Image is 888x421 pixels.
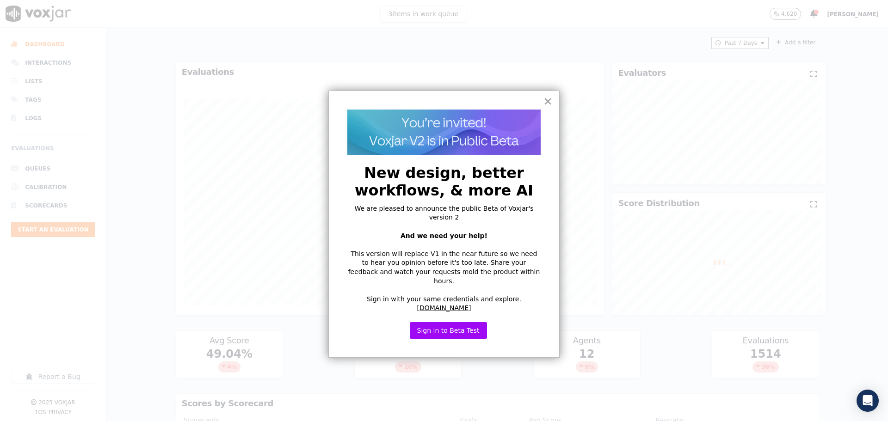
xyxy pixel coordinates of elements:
[347,204,541,222] p: We are pleased to announce the public Beta of Voxjar's version 2
[857,390,879,412] div: Open Intercom Messenger
[347,250,541,286] p: This version will replace V1 in the near future so we need to hear you opinion before it's too la...
[347,164,541,200] h2: New design, better workflows, & more AI
[401,232,487,239] strong: And we need your help!
[410,322,487,339] button: Sign in to Beta Test
[367,295,521,303] span: Sign in with your same credentials and explore.
[417,304,471,311] a: [DOMAIN_NAME]
[543,94,552,109] button: Close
